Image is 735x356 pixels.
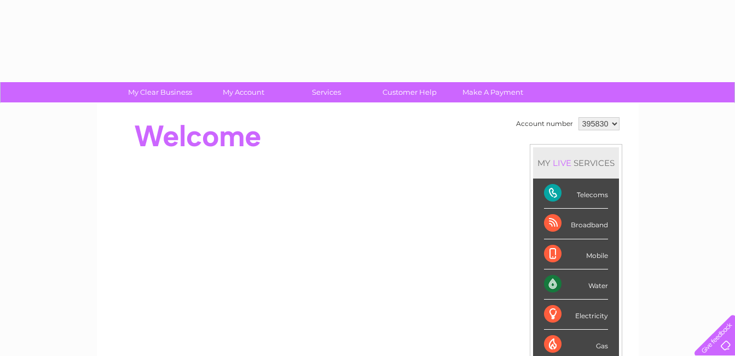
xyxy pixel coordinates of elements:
div: LIVE [551,158,574,168]
div: Mobile [544,239,608,269]
a: My Clear Business [115,82,205,102]
div: Electricity [544,300,608,330]
a: Customer Help [364,82,455,102]
div: Broadband [544,209,608,239]
td: Account number [513,114,576,133]
a: Make A Payment [448,82,538,102]
div: Telecoms [544,179,608,209]
div: Water [544,269,608,300]
div: MY SERVICES [533,147,619,179]
a: Services [281,82,372,102]
a: My Account [198,82,288,102]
